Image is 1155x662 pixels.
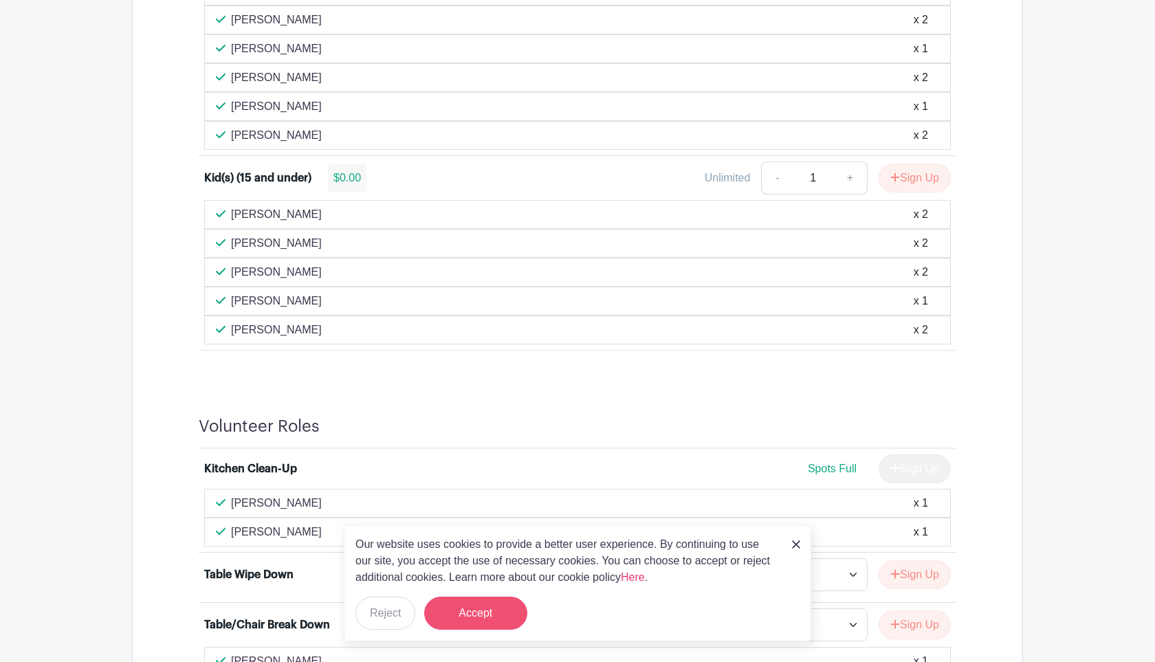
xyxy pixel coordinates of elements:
p: Our website uses cookies to provide a better user experience. By continuing to use our site, you ... [355,536,778,586]
p: [PERSON_NAME] [231,69,322,86]
div: x 2 [914,235,928,252]
img: close_button-5f87c8562297e5c2d7936805f587ecaba9071eb48480494691a3f1689db116b3.svg [792,540,800,549]
p: [PERSON_NAME] [231,293,322,309]
div: x 2 [914,264,928,280]
div: x 2 [914,69,928,86]
a: + [833,162,868,195]
p: [PERSON_NAME] [231,41,322,57]
div: x 2 [914,322,928,338]
button: Sign Up [879,560,951,589]
a: Here [621,571,645,583]
div: x 1 [914,293,928,309]
a: - [761,162,793,195]
div: Kid(s) (15 and under) [204,170,311,186]
div: Table/Chair Break Down [204,617,330,633]
h4: Volunteer Roles [199,417,320,437]
div: x 1 [914,98,928,115]
p: [PERSON_NAME] [231,495,322,511]
div: x 2 [914,12,928,28]
p: [PERSON_NAME] [231,322,322,338]
div: x 2 [914,127,928,144]
span: Spots Full [808,463,857,474]
p: [PERSON_NAME] [231,235,322,252]
p: [PERSON_NAME] [231,206,322,223]
button: Sign Up [879,164,951,192]
p: [PERSON_NAME] [231,264,322,280]
p: [PERSON_NAME] [231,98,322,115]
button: Reject [355,597,415,630]
div: Unlimited [705,170,751,186]
div: x 1 [914,524,928,540]
div: x 1 [914,41,928,57]
div: Kitchen Clean-Up [204,461,297,477]
p: [PERSON_NAME] [231,12,322,28]
button: Accept [424,597,527,630]
p: [PERSON_NAME] [231,524,322,540]
div: x 2 [914,206,928,223]
button: Sign Up [879,610,951,639]
div: Table Wipe Down [204,566,294,583]
p: [PERSON_NAME] [231,127,322,144]
div: $0.00 [328,164,366,192]
div: x 1 [914,495,928,511]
